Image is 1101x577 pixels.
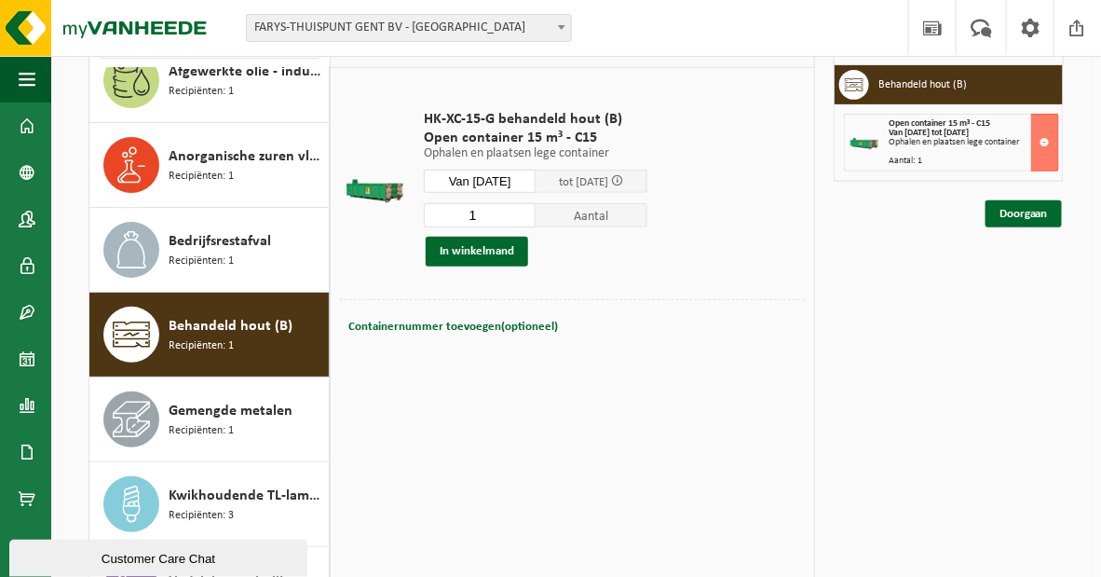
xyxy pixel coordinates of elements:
button: Bedrijfsrestafval Recipiënten: 1 [89,208,330,293]
span: Open container 15 m³ - C15 [424,129,647,147]
span: Aantal [536,203,647,227]
span: Afgewerkte olie - industrie in 200lt [169,61,324,83]
button: In winkelmand [426,237,528,267]
span: HK-XC-15-G behandeld hout (B) [424,110,647,129]
span: Recipiënten: 1 [169,253,234,270]
div: Ophalen en plaatsen lege container [889,138,1058,147]
span: Containernummer toevoegen(optioneel) [348,321,558,333]
span: Recipiënten: 1 [169,168,234,185]
span: Open container 15 m³ - C15 [889,118,990,129]
span: Recipiënten: 3 [169,507,234,525]
span: Recipiënten: 1 [169,83,234,101]
input: Selecteer datum [424,170,536,193]
span: Bedrijfsrestafval [169,230,271,253]
span: Gemengde metalen [169,400,292,422]
button: Afgewerkte olie - industrie in 200lt Recipiënten: 1 [89,38,330,123]
button: Containernummer toevoegen(optioneel) [347,314,560,340]
div: Aantal: 1 [889,157,1058,166]
span: Kwikhoudende TL-lampen [169,485,324,507]
button: Kwikhoudende TL-lampen Recipiënten: 3 [89,462,330,547]
strong: Van [DATE] tot [DATE] [889,128,969,138]
span: Recipiënten: 1 [169,422,234,440]
a: Doorgaan [985,200,1062,227]
iframe: chat widget [9,536,311,577]
button: Anorganische zuren vloeibaar in kleinverpakking Recipiënten: 1 [89,123,330,208]
h3: Behandeld hout (B) [878,70,967,100]
button: Gemengde metalen Recipiënten: 1 [89,378,330,462]
span: tot [DATE] [559,176,608,188]
span: FARYS-THUISPUNT GENT BV - MARIAKERKE [247,15,571,41]
button: Behandeld hout (B) Recipiënten: 1 [89,293,330,378]
p: Ophalen en plaatsen lege container [424,147,647,160]
span: FARYS-THUISPUNT GENT BV - MARIAKERKE [246,14,572,42]
span: Behandeld hout (B) [169,315,292,337]
span: Anorganische zuren vloeibaar in kleinverpakking [169,145,324,168]
span: Recipiënten: 1 [169,337,234,355]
